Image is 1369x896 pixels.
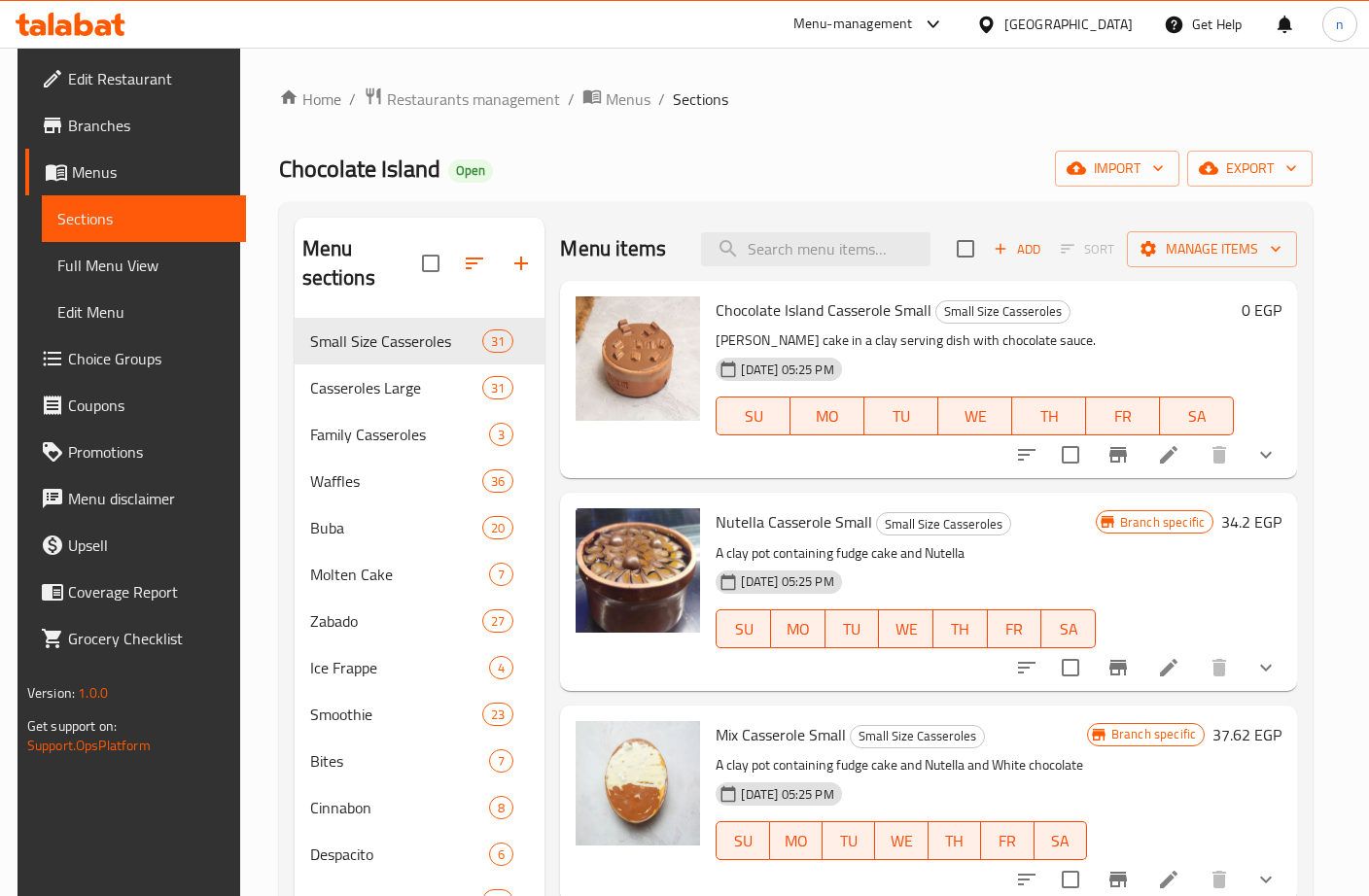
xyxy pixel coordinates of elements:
div: Small Size Casseroles [850,725,985,748]
button: show more [1243,431,1289,478]
div: Buba [310,516,483,539]
span: MO [798,402,857,431]
button: sort-choices [1003,431,1050,478]
div: Despacito6 [295,831,545,878]
span: [DATE] 05:25 PM [733,361,841,379]
h6: 0 EGP [1242,296,1281,324]
span: SA [1042,827,1079,855]
span: 3 [490,426,512,444]
div: [GEOGRAPHIC_DATA] [1004,14,1133,35]
button: TU [864,396,938,435]
a: Upsell [25,522,246,569]
button: Add section [498,240,544,287]
span: n [1336,14,1344,35]
button: TU [823,821,875,860]
a: Promotions [25,429,246,475]
span: Sections [57,207,230,230]
div: Small Size Casseroles31 [295,318,545,364]
button: MO [790,396,864,435]
span: WE [946,402,1004,431]
div: items [482,703,513,726]
span: Select to update [1050,434,1091,475]
span: Branch specific [1104,725,1204,743]
span: 23 [483,706,512,724]
span: Casseroles Large [310,376,483,399]
div: Smoothie [310,703,483,726]
span: SU [724,615,763,643]
button: FR [1086,396,1160,435]
a: Edit menu item [1157,443,1180,466]
span: 6 [490,845,512,864]
span: 31 [483,379,512,397]
div: Ice Frappe [310,656,490,679]
span: [DATE] 05:25 PM [733,785,841,804]
span: [DATE] 05:25 PM [733,572,841,591]
span: Select all sections [410,243,451,284]
span: export [1203,156,1297,181]
span: Chocolate Island [279,147,440,190]
div: Small Size Casseroles [310,329,483,353]
span: Chocolate Island Casserole Small [716,295,931,325]
span: Select section [945,228,986,269]
a: Support.OpsPlatform [27,733,151,758]
a: Grocery Checklist [25,615,246,662]
span: Edit Menu [57,300,230,324]
h2: Menu items [560,234,666,263]
button: sort-choices [1003,644,1050,691]
a: Edit menu item [1157,868,1180,891]
span: Full Menu View [57,254,230,277]
span: Coverage Report [68,580,230,603]
div: Despacito [310,843,490,866]
div: items [482,329,513,353]
img: Mix Casserole Small [576,721,700,845]
div: items [489,656,513,679]
span: SA [1168,402,1226,431]
button: MO [771,609,825,648]
a: Edit menu item [1157,656,1180,679]
span: Molten Cake [310,563,490,586]
button: Add [986,234,1048,264]
button: delete [1196,431,1243,478]
a: Branches [25,102,246,149]
h6: 37.62 EGP [1212,721,1281,748]
span: Coupons [68,394,230,417]
button: WE [879,609,933,648]
span: Branches [68,114,230,137]
span: Select section first [1048,234,1127,264]
button: Branch-specific-item [1095,431,1141,478]
span: Mix Casserole Small [716,720,846,749]
a: Coverage Report [25,569,246,615]
a: Edit Restaurant [25,55,246,102]
span: Waffles [310,469,483,493]
button: Manage items [1127,231,1297,267]
a: Menus [25,149,246,195]
span: Zabado [310,609,483,633]
span: 36 [483,472,512,491]
input: search [701,232,930,266]
span: Bites [310,749,490,773]
span: Grocery Checklist [68,627,230,650]
a: Coupons [25,382,246,429]
button: TH [933,609,988,648]
div: Casseroles Large31 [295,364,545,411]
span: 4 [490,659,512,677]
span: Cinnabon [310,796,490,819]
div: items [489,843,513,866]
nav: breadcrumb [279,86,1314,112]
span: FR [989,827,1026,855]
span: Get support on: [27,713,117,739]
button: SU [716,821,769,860]
div: Ice Frappe4 [295,644,545,691]
span: TH [941,615,980,643]
div: Cinnabon8 [295,784,545,831]
div: Smoothie23 [295,691,545,738]
span: Promotions [68,440,230,464]
p: [PERSON_NAME] cake in a clay serving dish with chocolate sauce. [716,328,1234,353]
div: Family Casseroles [310,423,490,446]
button: TH [929,821,981,860]
a: Sections [42,195,246,242]
a: Choice Groups [25,335,246,382]
span: import [1071,156,1164,181]
a: Menus [582,86,650,112]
